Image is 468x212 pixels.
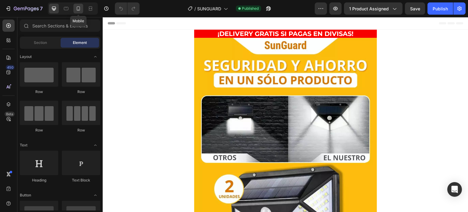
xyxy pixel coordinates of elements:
[90,190,100,200] span: Toggle open
[90,140,100,150] span: Toggle open
[73,40,87,45] span: Element
[2,2,45,15] button: 7
[20,20,100,32] input: Search Sections & Elements
[90,52,100,62] span: Toggle open
[344,2,402,15] button: 1 product assigned
[433,5,448,12] div: Publish
[103,17,468,212] iframe: Design area
[20,178,58,183] div: Heading
[62,178,100,183] div: Text Block
[405,2,425,15] button: Save
[20,192,31,198] span: Button
[5,112,15,117] div: Beta
[115,2,140,15] div: Undo/Redo
[34,40,47,45] span: Section
[20,89,58,95] div: Row
[20,54,32,59] span: Layout
[62,89,100,95] div: Row
[20,142,27,148] span: Text
[410,6,420,11] span: Save
[197,5,221,12] span: SUNGUARD
[349,5,389,12] span: 1 product assigned
[20,128,58,133] div: Row
[40,5,43,12] p: 7
[62,128,100,133] div: Row
[6,65,15,70] div: 450
[447,182,462,197] div: Open Intercom Messenger
[427,2,453,15] button: Publish
[194,5,196,12] span: /
[242,6,259,11] span: Published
